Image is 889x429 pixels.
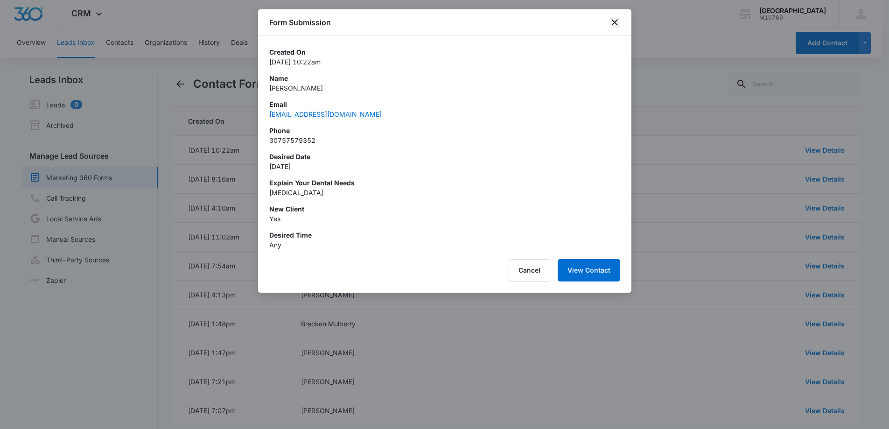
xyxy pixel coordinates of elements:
[269,230,620,240] p: Desired Time
[269,99,620,109] p: Email
[269,57,620,67] p: [DATE] 10:22am
[269,17,331,28] h1: Form Submission
[269,126,620,135] p: Phone
[269,188,620,197] p: [MEDICAL_DATA]
[269,162,620,171] p: [DATE]
[269,73,620,83] p: Name
[269,110,382,118] a: [EMAIL_ADDRESS][DOMAIN_NAME]
[558,259,620,281] button: View Contact
[269,240,620,250] p: Any
[269,83,620,93] p: [PERSON_NAME]
[269,178,620,188] p: Explain your dental needs
[509,259,550,281] button: Cancel
[269,135,620,145] p: 30757579352
[269,214,620,224] p: Yes
[269,152,620,162] p: Desired Date
[609,17,620,28] button: close
[269,47,620,57] p: Created On
[269,204,620,214] p: New Client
